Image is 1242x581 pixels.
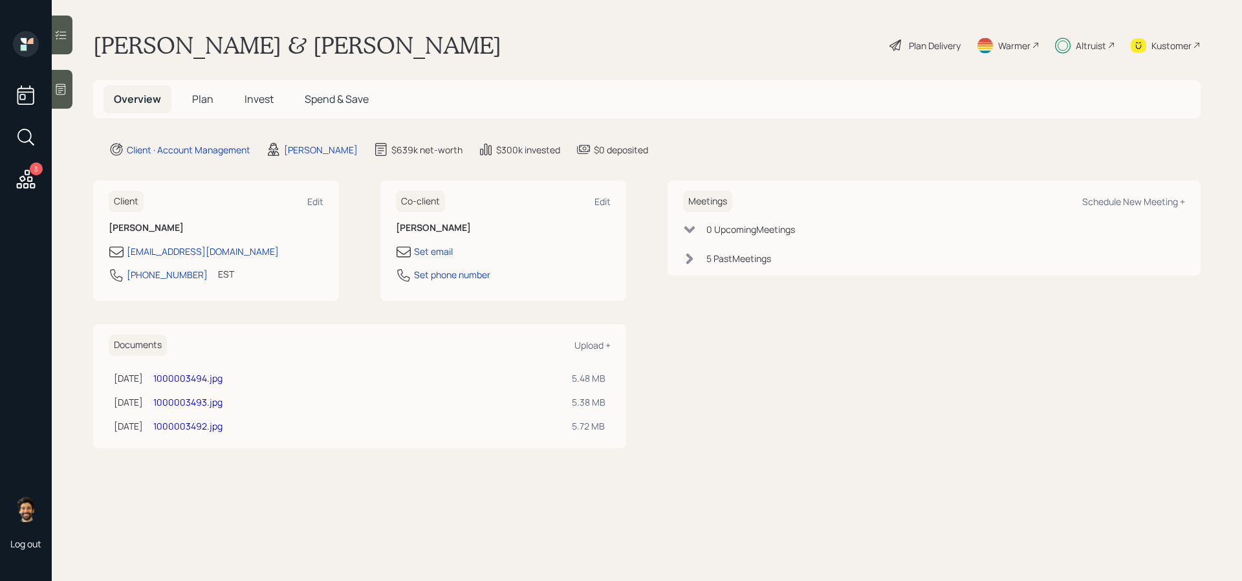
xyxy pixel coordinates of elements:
div: Plan Delivery [909,39,961,52]
div: Set phone number [414,268,490,281]
div: Set email [414,245,453,258]
h6: [PERSON_NAME] [396,223,611,234]
div: Schedule New Meeting + [1082,195,1185,208]
div: [DATE] [114,395,143,409]
h1: [PERSON_NAME] & [PERSON_NAME] [93,31,501,60]
img: eric-schwartz-headshot.png [13,496,39,522]
div: 3 [30,162,43,175]
div: Upload + [574,339,611,351]
div: Altruist [1076,39,1106,52]
div: Client · Account Management [127,143,250,157]
span: Spend & Save [305,92,369,106]
span: Overview [114,92,161,106]
span: Invest [245,92,274,106]
a: 1000003493.jpg [153,396,223,408]
span: Plan [192,92,213,106]
div: EST [218,267,234,281]
div: $300k invested [496,143,560,157]
div: 5.48 MB [572,371,605,385]
a: 1000003492.jpg [153,420,223,432]
div: Edit [594,195,611,208]
h6: Client [109,191,144,212]
div: Kustomer [1151,39,1192,52]
div: [PHONE_NUMBER] [127,268,208,281]
a: 1000003494.jpg [153,372,223,384]
h6: [PERSON_NAME] [109,223,323,234]
div: [PERSON_NAME] [284,143,358,157]
div: 5.38 MB [572,395,605,409]
div: Edit [307,195,323,208]
div: 5 Past Meeting s [706,252,771,265]
div: 5.72 MB [572,419,605,433]
div: $0 deposited [594,143,648,157]
div: Warmer [998,39,1030,52]
h6: Co-client [396,191,445,212]
div: [EMAIL_ADDRESS][DOMAIN_NAME] [127,245,279,258]
h6: Documents [109,334,167,356]
div: Log out [10,538,41,550]
div: $639k net-worth [391,143,463,157]
div: [DATE] [114,371,143,385]
div: 0 Upcoming Meeting s [706,223,795,236]
h6: Meetings [683,191,732,212]
div: [DATE] [114,419,143,433]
